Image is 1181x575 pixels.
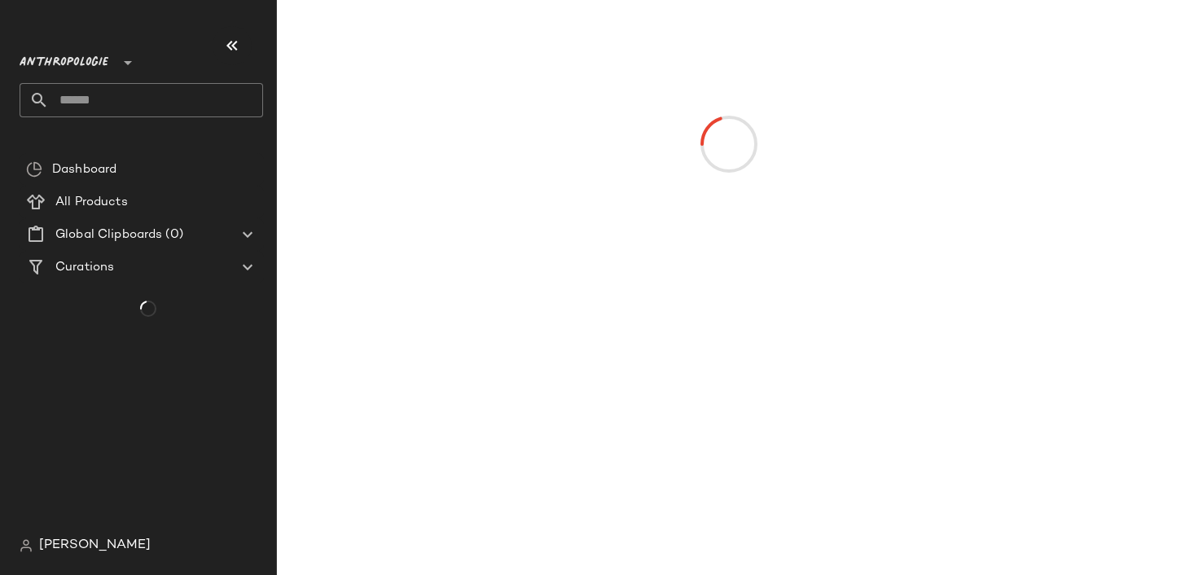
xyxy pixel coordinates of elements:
[162,226,182,244] span: (0)
[55,226,162,244] span: Global Clipboards
[55,258,114,277] span: Curations
[26,161,42,178] img: svg%3e
[20,539,33,552] img: svg%3e
[55,193,128,212] span: All Products
[20,44,108,73] span: Anthropologie
[39,536,151,555] span: [PERSON_NAME]
[52,160,116,179] span: Dashboard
